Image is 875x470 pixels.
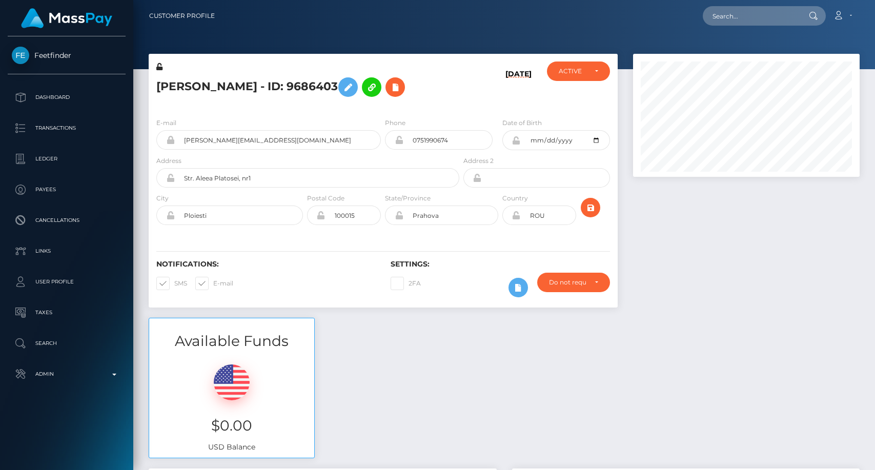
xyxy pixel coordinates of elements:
h6: Notifications: [156,260,375,269]
img: Feetfinder [12,47,29,64]
h3: Available Funds [149,331,314,351]
a: Taxes [8,300,126,325]
button: Do not require [537,273,609,292]
p: Transactions [12,120,121,136]
p: Ledger [12,151,121,167]
label: E-mail [195,277,233,290]
p: Dashboard [12,90,121,105]
a: Customer Profile [149,5,215,27]
a: Payees [8,177,126,202]
p: Cancellations [12,213,121,228]
label: 2FA [391,277,421,290]
img: MassPay Logo [21,8,112,28]
label: Country [502,194,528,203]
label: Postal Code [307,194,344,203]
a: Ledger [8,146,126,172]
p: Taxes [12,305,121,320]
p: User Profile [12,274,121,290]
h5: [PERSON_NAME] - ID: 9686403 [156,72,454,102]
div: USD Balance [149,352,314,458]
div: Do not require [549,278,586,287]
h6: [DATE] [505,70,532,106]
label: E-mail [156,118,176,128]
a: Dashboard [8,85,126,110]
p: Payees [12,182,121,197]
input: Search... [703,6,799,26]
img: USD.png [214,364,250,400]
div: ACTIVE [559,67,586,75]
a: User Profile [8,269,126,295]
h3: $0.00 [157,416,307,436]
label: Date of Birth [502,118,542,128]
a: Cancellations [8,208,126,233]
label: Address 2 [463,156,494,166]
label: City [156,194,169,203]
button: ACTIVE [547,62,609,81]
label: SMS [156,277,187,290]
h6: Settings: [391,260,609,269]
p: Links [12,243,121,259]
label: State/Province [385,194,431,203]
label: Address [156,156,181,166]
a: Transactions [8,115,126,141]
a: Links [8,238,126,264]
p: Search [12,336,121,351]
span: Feetfinder [8,51,126,60]
p: Admin [12,366,121,382]
a: Search [8,331,126,356]
a: Admin [8,361,126,387]
label: Phone [385,118,405,128]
